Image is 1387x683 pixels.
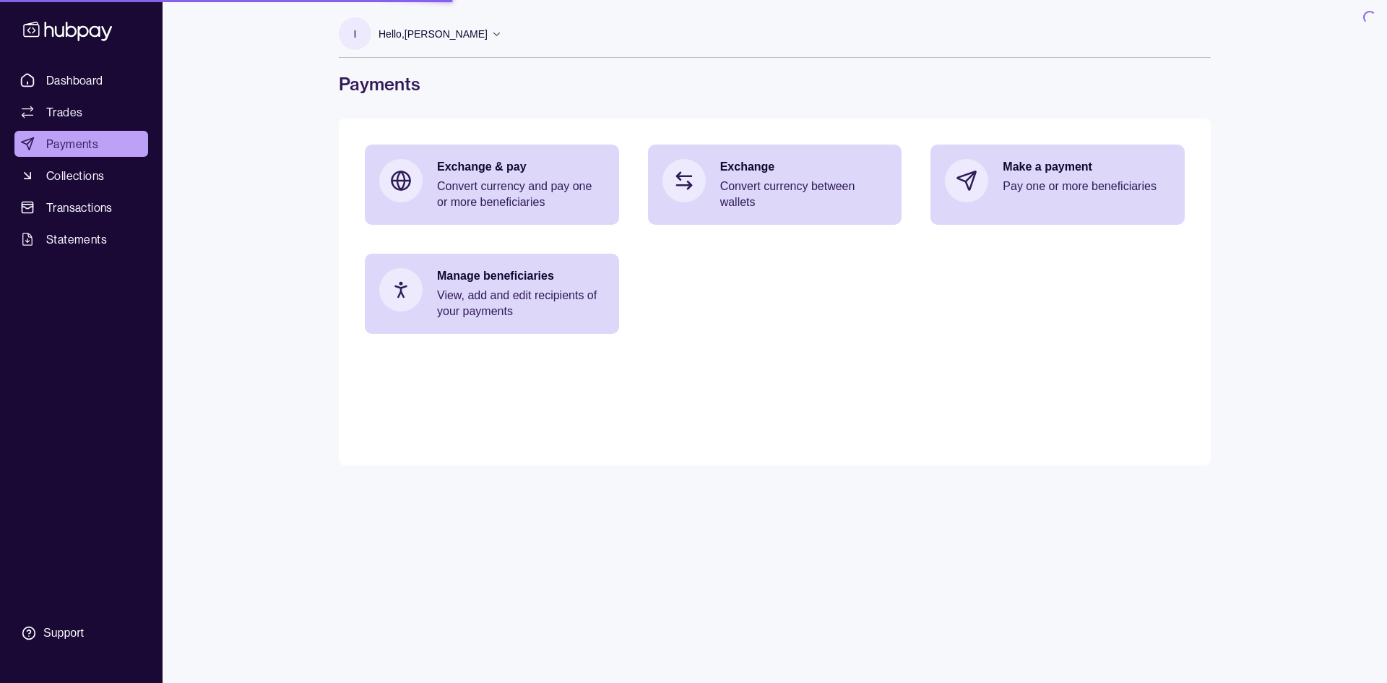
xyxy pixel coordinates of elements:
[930,145,1185,217] a: Make a paymentPay one or more beneficiaries
[14,226,148,252] a: Statements
[1003,159,1170,175] p: Make a payment
[437,268,605,284] p: Manage beneficiaries
[379,26,488,42] p: Hello, [PERSON_NAME]
[46,135,98,153] span: Payments
[14,67,148,93] a: Dashboard
[46,199,113,216] span: Transactions
[46,103,82,121] span: Trades
[365,254,619,334] a: Manage beneficiariesView, add and edit recipients of your payments
[1003,179,1170,194] p: Pay one or more beneficiaries
[43,625,84,641] div: Support
[437,288,605,319] p: View, add and edit recipients of your payments
[354,26,357,42] p: I
[339,72,1211,95] h1: Payments
[14,163,148,189] a: Collections
[648,145,902,225] a: ExchangeConvert currency between wallets
[437,179,605,210] p: Convert currency and pay one or more beneficiaries
[14,131,148,157] a: Payments
[14,194,148,220] a: Transactions
[46,167,104,184] span: Collections
[14,618,148,648] a: Support
[437,159,605,175] p: Exchange & pay
[14,99,148,125] a: Trades
[46,72,103,89] span: Dashboard
[46,231,107,248] span: Statements
[365,145,619,225] a: Exchange & payConvert currency and pay one or more beneficiaries
[720,179,888,210] p: Convert currency between wallets
[720,159,888,175] p: Exchange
